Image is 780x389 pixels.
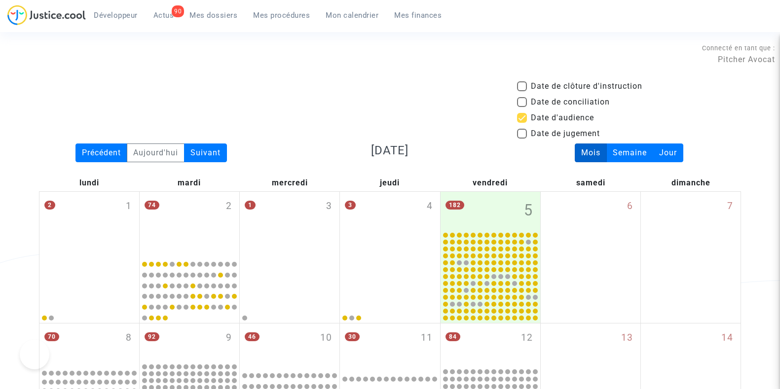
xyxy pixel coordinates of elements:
span: Mes finances [394,11,442,20]
span: 2 [226,199,232,213]
span: 3 [345,201,356,210]
span: 182 [446,201,464,210]
a: 90Actus [146,8,182,23]
span: 74 [145,201,159,210]
div: Aujourd'hui [127,143,185,162]
span: Date d'audience [531,112,594,124]
span: 11 [421,331,433,345]
span: Mes procédures [253,11,310,20]
div: Mois [575,143,607,162]
span: Date de conciliation [531,96,610,108]
div: dimanche [641,175,741,191]
span: 7 [727,199,733,213]
div: lundi septembre 8, 70 events, click to expand [39,323,139,367]
span: Développeur [94,11,138,20]
a: Développeur [86,8,146,23]
span: 1 [126,199,132,213]
span: 70 [44,332,59,341]
span: Connecté en tant que : [702,44,775,52]
span: Actus [153,11,174,20]
div: lundi septembre 1, 2 events, click to expand [39,192,139,256]
div: samedi [540,175,640,191]
div: mercredi [240,175,340,191]
div: Suivant [184,143,227,162]
a: Mon calendrier [318,8,386,23]
a: Mes procédures [245,8,318,23]
div: mercredi septembre 10, 46 events, click to expand [240,323,339,367]
span: Date de clôture d'instruction [531,80,642,92]
span: Mon calendrier [326,11,378,20]
div: vendredi septembre 5, 182 events, click to expand [441,192,540,230]
a: Mes finances [386,8,449,23]
span: 2 [44,201,55,210]
div: Semaine [606,143,653,162]
span: 3 [326,199,332,213]
a: Mes dossiers [182,8,245,23]
span: 1 [245,201,256,210]
span: Mes dossiers [189,11,237,20]
iframe: Help Scout Beacon - Open [20,340,49,369]
span: 10 [320,331,332,345]
div: mardi septembre 9, 92 events, click to expand [140,323,239,362]
div: vendredi septembre 12, 84 events, click to expand [441,323,540,367]
span: 13 [621,331,633,345]
div: dimanche septembre 7 [641,192,741,323]
span: 46 [245,332,260,341]
div: jeudi [340,175,440,191]
div: jeudi septembre 4, 3 events, click to expand [340,192,440,256]
div: Jour [653,143,683,162]
span: 4 [427,199,433,213]
span: 6 [627,199,633,213]
span: 84 [446,332,460,341]
div: mardi [139,175,239,191]
span: 30 [345,332,360,341]
span: 92 [145,332,159,341]
div: samedi septembre 6 [541,192,640,323]
span: 8 [126,331,132,345]
div: mardi septembre 2, 74 events, click to expand [140,192,239,256]
img: jc-logo.svg [7,5,86,25]
div: jeudi septembre 11, 30 events, click to expand [340,323,440,367]
div: vendredi [440,175,540,191]
h3: [DATE] [278,143,502,158]
span: 12 [521,331,533,345]
span: 9 [226,331,232,345]
div: mercredi septembre 3, One event, click to expand [240,192,339,256]
div: Précédent [75,143,127,162]
span: 5 [524,199,533,222]
span: Date de jugement [531,128,600,140]
span: 14 [721,331,733,345]
div: lundi [39,175,139,191]
div: 90 [172,5,184,17]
